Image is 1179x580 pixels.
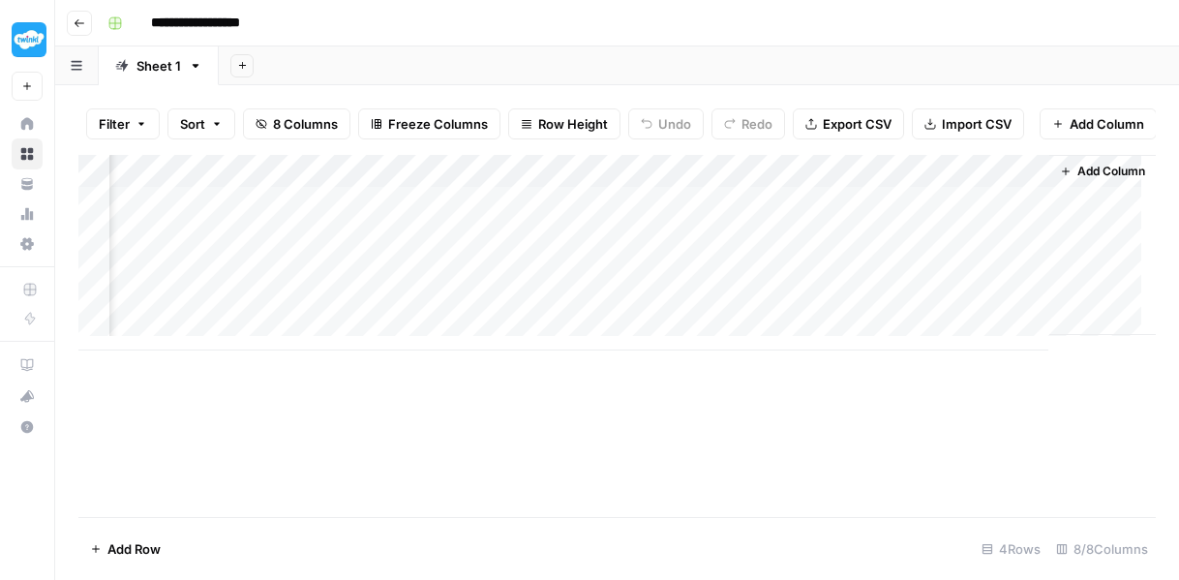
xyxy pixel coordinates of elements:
span: Row Height [538,114,608,134]
button: Freeze Columns [358,108,500,139]
button: Redo [711,108,785,139]
div: 4 Rows [974,534,1048,565]
div: What's new? [13,382,42,411]
span: Add Row [107,539,161,559]
button: Help + Support [12,412,43,443]
span: Import CSV [942,114,1012,134]
button: Undo [628,108,704,139]
img: tab_keywords_by_traffic_grey.svg [193,112,208,128]
div: Domain: [DOMAIN_NAME] [50,50,213,66]
div: Keywords by Traffic [214,114,326,127]
button: Row Height [508,108,620,139]
a: Your Data [12,168,43,199]
span: 8 Columns [273,114,338,134]
a: Sheet 1 [99,46,219,85]
img: logo_orange.svg [31,31,46,46]
button: Export CSV [793,108,904,139]
img: tab_domain_overview_orange.svg [52,112,68,128]
span: Add Column [1077,163,1145,180]
a: Browse [12,138,43,169]
img: Twinkl Logo [12,22,46,57]
a: Home [12,108,43,139]
div: 8/8 Columns [1048,534,1156,565]
button: Add Column [1052,159,1153,184]
div: Sheet 1 [136,56,181,76]
a: Settings [12,229,43,259]
button: Workspace: Twinkl [12,15,43,64]
span: Sort [180,114,205,134]
button: 8 Columns [243,108,350,139]
button: Filter [86,108,160,139]
button: What's new? [12,381,43,412]
span: Undo [658,114,691,134]
a: AirOps Academy [12,350,43,381]
span: Export CSV [823,114,892,134]
div: Domain Overview [74,114,173,127]
div: v 4.0.25 [54,31,95,46]
span: Filter [99,114,130,134]
a: Usage [12,198,43,229]
button: Add Column [1040,108,1157,139]
button: Import CSV [912,108,1024,139]
button: Add Row [78,534,172,565]
span: Add Column [1070,114,1144,134]
button: Sort [167,108,235,139]
img: website_grey.svg [31,50,46,66]
span: Freeze Columns [388,114,488,134]
span: Redo [741,114,772,134]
